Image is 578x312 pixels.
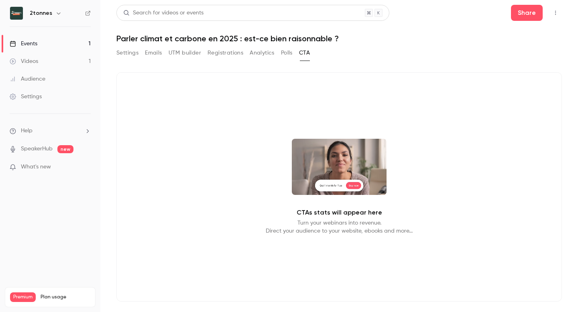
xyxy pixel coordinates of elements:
button: Registrations [208,47,243,59]
a: SpeakerHub [21,145,53,153]
iframe: Noticeable Trigger [81,164,91,171]
button: Analytics [250,47,275,59]
div: Search for videos or events [123,9,204,17]
li: help-dropdown-opener [10,127,91,135]
img: 2tonnes [10,7,23,20]
div: Settings [10,93,42,101]
div: Videos [10,57,38,65]
div: Audience [10,75,45,83]
button: Settings [116,47,138,59]
button: CTA [299,47,310,59]
span: Premium [10,292,36,302]
button: Share [511,5,543,21]
div: Events [10,40,37,48]
span: Plan usage [41,294,90,300]
button: Emails [145,47,162,59]
h1: Parler climat et carbone en 2025 : est-ce bien raisonnable ? [116,34,562,43]
p: CTAs stats will appear here [297,208,382,217]
span: What's new [21,163,51,171]
span: Help [21,127,33,135]
button: Polls [281,47,293,59]
span: new [57,145,73,153]
p: Turn your webinars into revenue. Direct your audience to your website, ebooks and more... [266,219,413,235]
h6: 2tonnes [30,9,52,17]
button: UTM builder [169,47,201,59]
